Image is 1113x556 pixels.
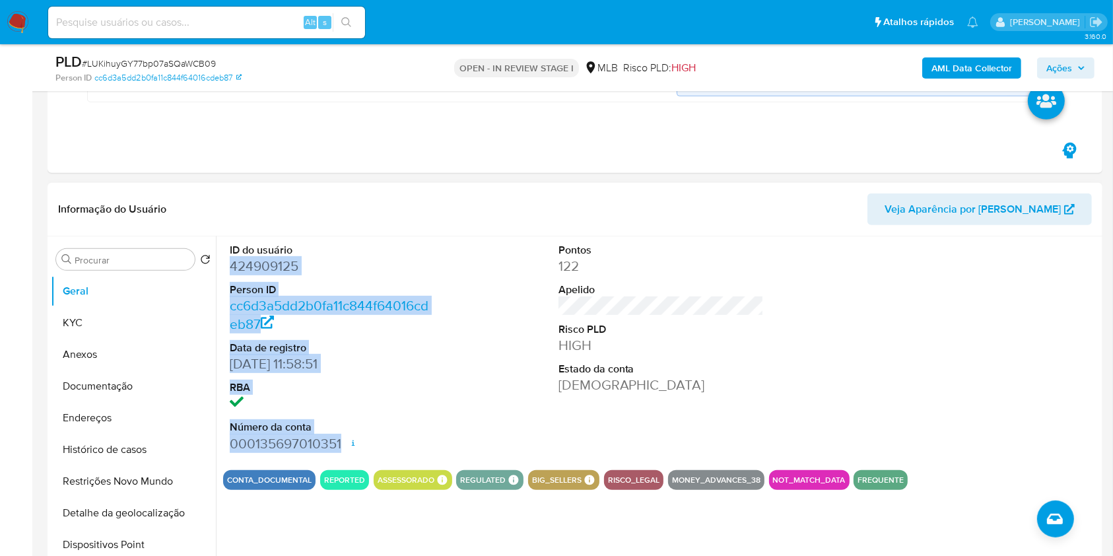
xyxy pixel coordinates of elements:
dt: Pontos [558,243,764,258]
button: Ações [1037,57,1095,79]
dd: 000135697010351 [230,434,436,453]
input: Procurar [75,254,189,266]
button: Retornar ao pedido padrão [200,254,211,269]
dt: Person ID [230,283,436,297]
dt: ID do usuário [230,243,436,258]
dt: Risco PLD [558,322,764,337]
button: Restrições Novo Mundo [51,466,216,497]
dd: 122 [558,257,764,275]
dt: Estado da conta [558,362,764,376]
span: # LUKihuyGY77bp07aSQaWCB09 [82,57,216,70]
b: Person ID [55,72,92,84]
span: Ações [1046,57,1072,79]
button: Detalhe da geolocalização [51,497,216,529]
dt: Número da conta [230,420,436,434]
a: Notificações [967,17,978,28]
div: MLB [584,61,618,75]
dt: Data de registro [230,341,436,355]
a: cc6d3a5dd2b0fa11c844f64016cdeb87 [230,296,428,333]
button: Documentação [51,370,216,402]
b: PLD [55,51,82,72]
button: Veja Aparência por [PERSON_NAME] [867,193,1092,225]
span: Atalhos rápidos [883,15,954,29]
dd: [DATE] 11:58:51 [230,355,436,373]
h1: Informação do Usuário [58,203,166,216]
span: Veja Aparência por [PERSON_NAME] [885,193,1061,225]
input: Pesquise usuários ou casos... [48,14,365,31]
button: Endereços [51,402,216,434]
a: Sair [1089,15,1103,29]
button: Anexos [51,339,216,370]
b: AML Data Collector [931,57,1012,79]
button: Procurar [61,254,72,265]
span: Risco PLD: [623,61,696,75]
button: Geral [51,275,216,307]
p: lucas.barboza@mercadolivre.com [1010,16,1085,28]
button: Histórico de casos [51,434,216,466]
span: s [323,16,327,28]
dt: Apelido [558,283,764,297]
button: AML Data Collector [922,57,1021,79]
dd: [DEMOGRAPHIC_DATA] [558,376,764,394]
span: 3.160.0 [1085,31,1106,42]
p: OPEN - IN REVIEW STAGE I [454,59,579,77]
span: HIGH [671,60,696,75]
dt: RBA [230,380,436,395]
button: KYC [51,307,216,339]
a: cc6d3a5dd2b0fa11c844f64016cdeb87 [94,72,242,84]
dd: 424909125 [230,257,436,275]
button: search-icon [333,13,360,32]
dd: HIGH [558,336,764,355]
span: Alt [305,16,316,28]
